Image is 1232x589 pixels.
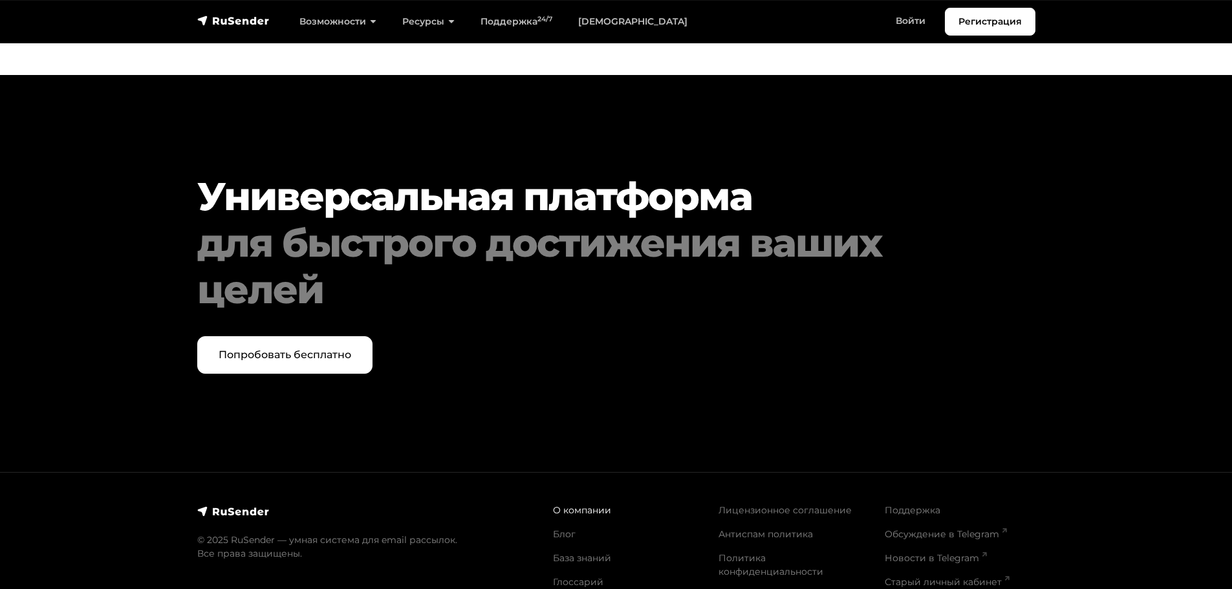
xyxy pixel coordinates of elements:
a: Новости в Telegram [885,552,987,564]
a: О компании [553,504,611,516]
a: База знаний [553,552,611,564]
a: Поддержка24/7 [468,8,565,35]
a: Войти [883,8,938,34]
a: Поддержка [885,504,940,516]
a: Политика конфиденциальности [719,552,823,577]
p: © 2025 RuSender — умная система для email рассылок. Все права защищены. [197,533,537,561]
h2: Универсальная платформа [197,173,964,313]
div: для быстрого достижения ваших целей [197,220,964,313]
img: RuSender [197,505,270,518]
a: [DEMOGRAPHIC_DATA] [565,8,700,35]
img: RuSender [197,14,270,27]
a: Глоссарий [553,576,603,588]
a: Старый личный кабинет [885,576,1010,588]
a: Возможности [286,8,389,35]
a: Блог [553,528,576,540]
a: Антиспам политика [719,528,813,540]
a: Попробовать бесплатно [197,336,373,374]
a: Ресурсы [389,8,468,35]
sup: 24/7 [537,15,552,23]
a: Лицензионное соглашение [719,504,852,516]
a: Обсуждение в Telegram [885,528,1007,540]
a: Регистрация [945,8,1035,36]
